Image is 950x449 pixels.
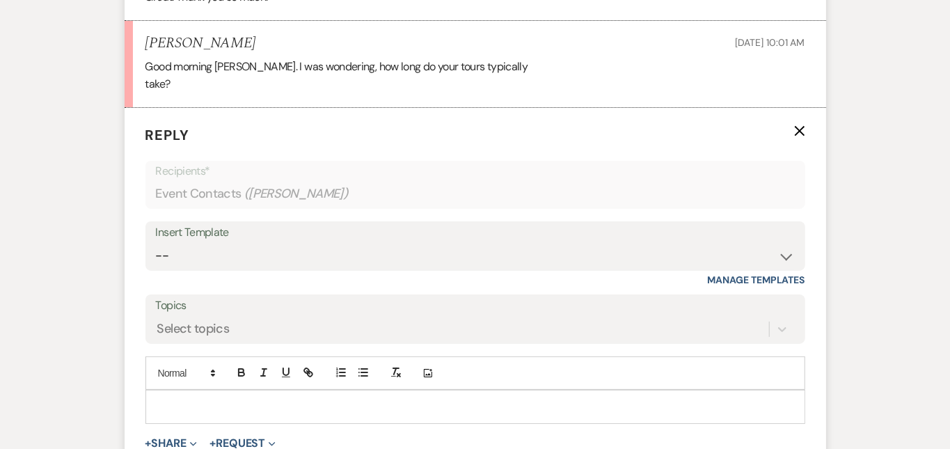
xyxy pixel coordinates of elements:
[209,438,276,449] button: Request
[708,274,805,286] a: Manage Templates
[209,438,216,449] span: +
[145,58,805,93] div: Good morning [PERSON_NAME]. I was wondering, how long do your tours typically take?
[156,162,795,180] p: Recipients*
[157,320,230,339] div: Select topics
[244,184,349,203] span: ( [PERSON_NAME] )
[145,438,152,449] span: +
[145,438,198,449] button: Share
[156,180,795,207] div: Event Contacts
[145,35,256,52] h5: [PERSON_NAME]
[736,36,805,49] span: [DATE] 10:01 AM
[145,126,190,144] span: Reply
[156,296,795,316] label: Topics
[156,223,795,243] div: Insert Template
